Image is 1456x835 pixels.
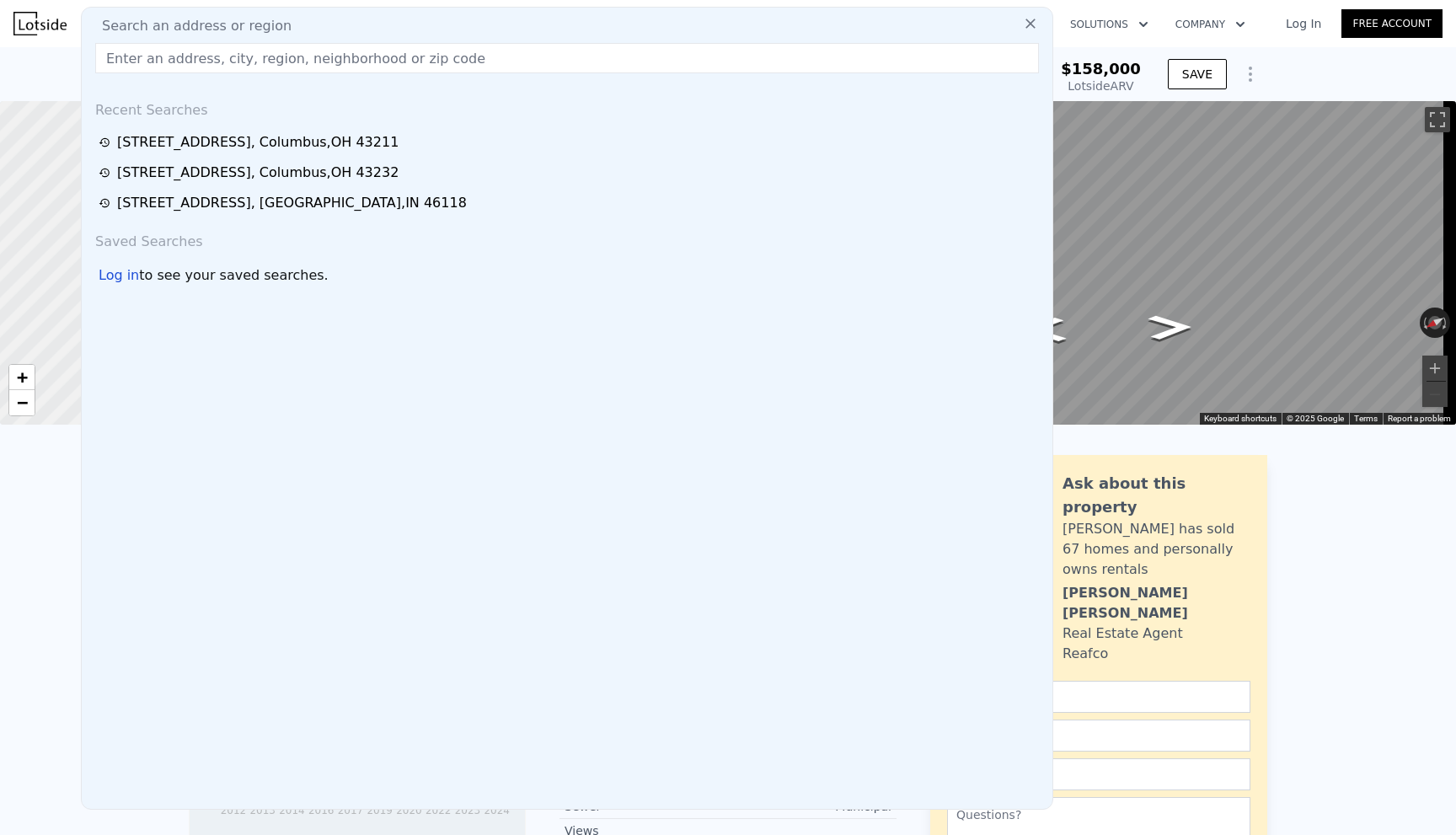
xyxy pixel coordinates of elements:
[99,193,1041,213] a: [STREET_ADDRESS], [GEOGRAPHIC_DATA],IN 46118
[117,163,399,183] div: [STREET_ADDRESS] , Columbus , OH 43232
[99,132,1041,153] a: [STREET_ADDRESS], Columbus,OH 43211
[88,218,1046,259] div: Saved Searches
[88,16,292,36] span: Search an address or region
[1422,356,1448,381] button: Zoom in
[99,163,1041,183] a: [STREET_ADDRESS], Columbus,OH 43232
[947,681,1250,713] input: Name
[771,101,1456,425] div: Map
[1234,57,1267,91] button: Show Options
[1341,9,1443,38] a: Free Account
[1420,308,1429,338] button: Rotate counterclockwise
[338,805,364,816] tspan: 2017
[455,805,481,816] tspan: 2023
[9,390,35,415] a: Zoom out
[88,87,1046,127] div: Recent Searches
[1057,9,1162,40] button: Solutions
[17,367,28,388] span: +
[1287,414,1344,423] span: © 2025 Google
[1425,107,1450,132] button: Toggle fullscreen view
[117,193,467,213] div: [STREET_ADDRESS] , [GEOGRAPHIC_DATA] , IN 46118
[1063,583,1250,624] div: [PERSON_NAME] [PERSON_NAME]
[1162,9,1259,40] button: Company
[1419,310,1452,336] button: Reset the view
[9,365,35,390] a: Zoom in
[1061,78,1141,94] div: Lotside ARV
[1063,472,1250,519] div: Ask about this property
[1168,59,1227,89] button: SAVE
[249,805,276,816] tspan: 2013
[1354,414,1378,423] a: Terms (opens in new tab)
[139,265,328,286] span: to see your saved searches.
[1061,60,1141,78] span: $158,000
[396,805,422,816] tspan: 2020
[1442,308,1451,338] button: Rotate clockwise
[1388,414,1451,423] a: Report a problem
[221,805,247,816] tspan: 2012
[947,758,1250,790] input: Phone
[17,392,28,413] span: −
[308,805,335,816] tspan: 2016
[947,720,1250,752] input: Email
[279,805,305,816] tspan: 2014
[117,132,399,153] div: [STREET_ADDRESS] , Columbus , OH 43211
[13,12,67,35] img: Lotside
[99,265,139,286] div: Log in
[771,101,1456,425] div: Street View
[1063,644,1108,664] div: Reafco
[1130,309,1211,346] path: Go Southwest, OH-3
[1266,15,1341,32] a: Log In
[484,805,510,816] tspan: 2024
[1422,382,1448,407] button: Zoom out
[1063,519,1250,580] div: [PERSON_NAME] has sold 67 homes and personally owns rentals
[1063,624,1183,644] div: Real Estate Agent
[95,43,1039,73] input: Enter an address, city, region, neighborhood or zip code
[1204,413,1277,425] button: Keyboard shortcuts
[426,805,452,816] tspan: 2022
[367,805,393,816] tspan: 2019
